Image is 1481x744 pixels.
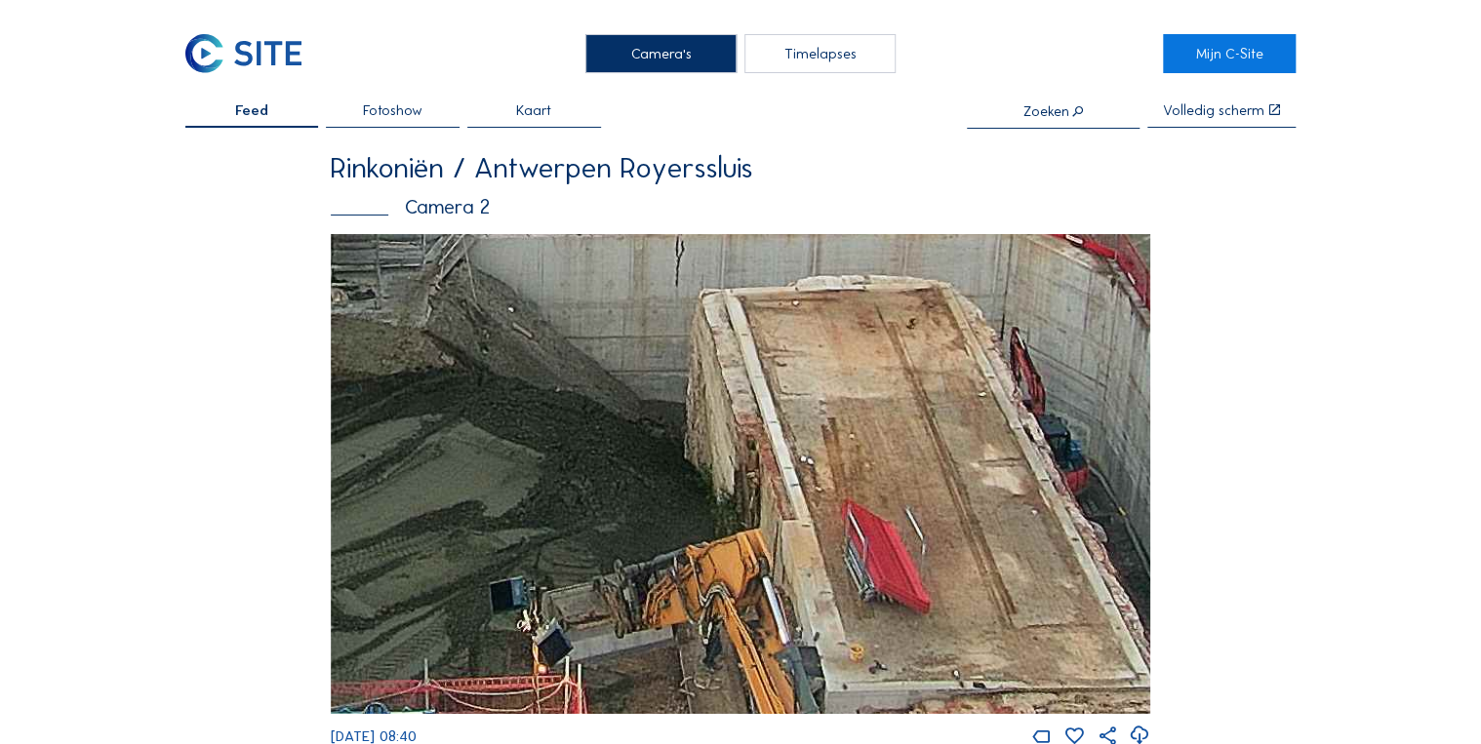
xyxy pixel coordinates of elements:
[1162,103,1263,118] div: Volledig scherm
[363,103,422,118] span: Fotoshow
[185,34,301,73] img: C-SITE Logo
[516,103,551,118] span: Kaart
[185,34,319,73] a: C-SITE Logo
[744,34,896,73] div: Timelapses
[585,34,737,73] div: Camera's
[331,234,1149,714] img: Image
[235,103,268,118] span: Feed
[331,154,1149,183] div: Rinkoniën / Antwerpen Royerssluis
[331,197,1149,217] div: Camera 2
[1163,34,1297,73] a: Mijn C-Site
